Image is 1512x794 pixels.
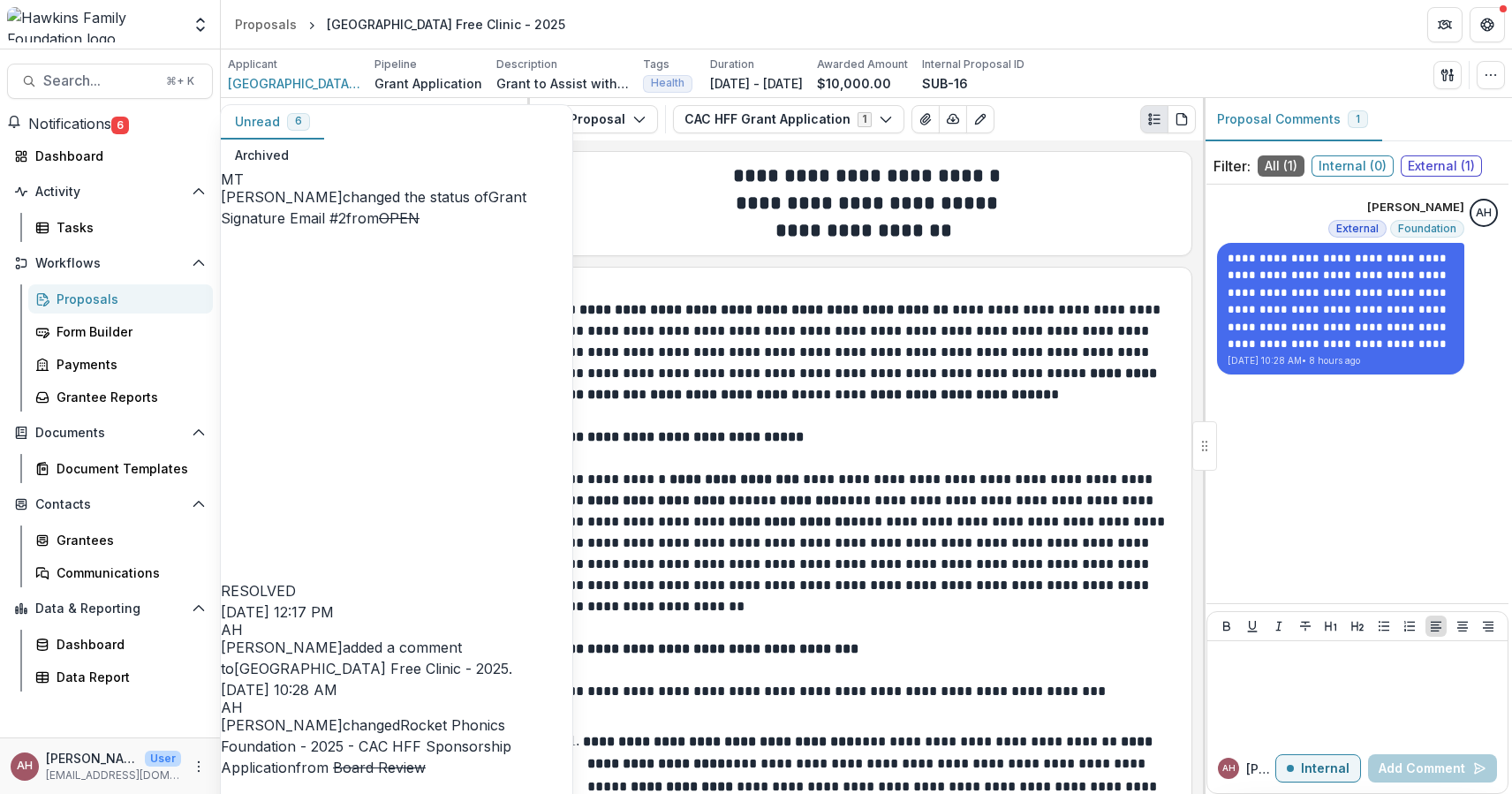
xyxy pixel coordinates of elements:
button: Notifications6 [7,113,129,134]
span: 6 [111,117,129,134]
span: RESOLVED [221,582,296,600]
div: Document Templates [57,459,199,478]
p: Awarded Amount [817,57,908,72]
button: Italicize [1268,616,1289,637]
span: Internal ( 0 ) [1312,155,1394,177]
button: Open Activity [7,178,213,206]
span: Search... [43,72,155,89]
div: Proposals [57,290,199,308]
a: Grantee Reports [28,382,213,412]
p: [EMAIL_ADDRESS][DOMAIN_NAME] [46,768,181,783]
p: [PERSON_NAME] [46,749,138,768]
button: Edit as form [966,105,994,133]
p: Grant Application [374,74,482,93]
div: Angela Hawkins [17,760,33,772]
div: Dashboard [57,635,199,654]
p: Filter: [1213,155,1251,177]
button: Proposal [537,105,658,133]
div: Tasks [57,218,199,237]
a: Payments [28,350,213,379]
div: Angela Hawkins [1222,764,1236,773]
p: Tags [643,57,669,72]
button: PDF view [1168,105,1196,133]
a: Tasks [28,213,213,242]
s: Board Review [333,759,426,776]
button: View Attached Files [911,105,940,133]
span: [PERSON_NAME] [221,716,343,734]
div: Payments [57,355,199,374]
img: Hawkins Family Foundation logo [7,7,181,42]
button: Bold [1216,616,1237,637]
button: Ordered List [1399,616,1420,637]
span: Activity [35,185,185,200]
p: [DATE] 12:17 PM [221,601,572,623]
button: Align Left [1425,616,1447,637]
span: Contacts [35,497,185,512]
div: Angela Hawkins [221,700,572,715]
div: Angela Hawkins [221,623,572,637]
p: added a comment to . [221,637,572,679]
div: Dashboard [35,147,199,165]
button: CAC HFF Grant Application1 [673,105,904,133]
a: [GEOGRAPHIC_DATA] Free Clinic - 2025 [234,660,509,677]
a: Rocket Phonics Foundation - 2025 - CAC HFF Sponsorship Application [221,716,511,776]
span: All ( 1 ) [1258,155,1304,177]
p: $10,000.00 [817,74,891,93]
p: Duration [710,57,754,72]
a: [GEOGRAPHIC_DATA] Free Clinic [228,74,360,93]
span: External ( 1 ) [1401,155,1482,177]
button: Open Workflows [7,249,213,277]
p: Internal Proposal ID [922,57,1024,72]
span: [PERSON_NAME] [221,188,343,206]
p: Description [496,57,557,72]
div: Maurice Taylor [221,172,572,186]
p: Pipeline [374,57,417,72]
div: Angela Hawkins [1476,208,1492,219]
a: Document Templates [28,454,213,483]
button: Open Contacts [7,490,213,518]
span: Health [651,77,684,89]
span: Foundation [1398,223,1456,235]
div: [GEOGRAPHIC_DATA] Free Clinic - 2025 [327,15,565,34]
a: Grantees [28,526,213,555]
p: [DATE] 10:28 AM [221,679,572,700]
div: Form Builder [57,322,199,341]
button: Add Comment [1368,754,1497,783]
button: Align Center [1452,616,1473,637]
div: Communications [57,563,199,582]
span: External [1336,223,1379,235]
p: User [145,751,181,767]
button: Align Right [1478,616,1499,637]
p: SUB-16 [922,74,968,93]
span: Notifications [28,115,111,132]
a: Communications [28,558,213,587]
button: Underline [1242,616,1263,637]
a: Dashboard [28,630,213,659]
p: [PERSON_NAME] [1246,760,1275,778]
div: Proposals [235,15,297,34]
a: Form Builder [28,317,213,346]
a: Proposals [28,284,213,314]
div: Grantees [57,531,199,549]
button: Open Documents [7,419,213,447]
button: Internal [1275,754,1361,783]
a: Proposals [228,11,304,37]
span: [PERSON_NAME] [221,639,343,656]
button: Bullet List [1373,616,1395,637]
button: Plaintext view [1140,105,1168,133]
div: Data Report [57,668,199,686]
button: Proposal Comments [1203,98,1382,141]
p: Internal [1301,761,1349,776]
div: ⌘ + K [163,72,198,91]
p: [DATE] - [DATE] [710,74,803,93]
button: Open entity switcher [188,7,213,42]
span: Workflows [35,256,185,271]
a: Data Report [28,662,213,692]
span: 6 [295,115,302,127]
button: Partners [1427,7,1463,42]
div: Grantee Reports [57,388,199,406]
button: Get Help [1470,7,1505,42]
button: Heading 1 [1320,616,1342,637]
span: Data & Reporting [35,601,185,616]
